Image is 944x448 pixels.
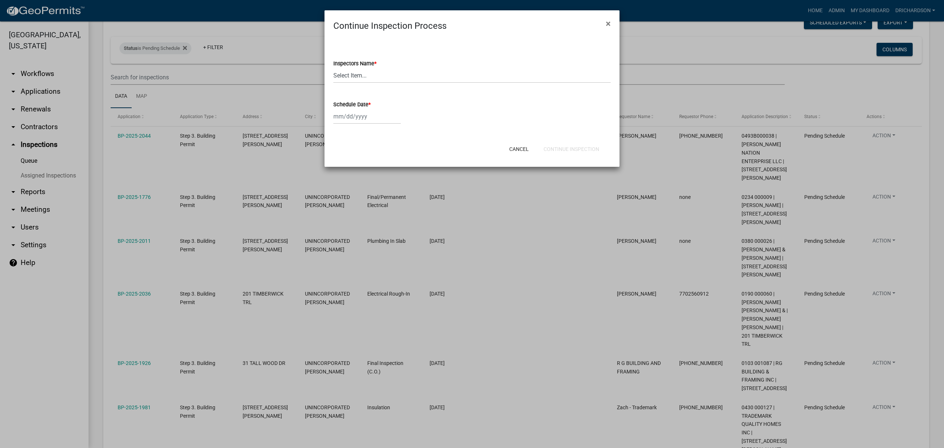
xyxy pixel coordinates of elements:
span: × [606,18,611,29]
button: Close [600,13,617,34]
label: Inspectors Name [333,61,376,66]
button: Continue Inspection [538,142,605,156]
label: Schedule Date [333,102,371,107]
h4: Continue Inspection Process [333,19,447,32]
button: Cancel [503,142,535,156]
input: mm/dd/yyyy [333,109,401,124]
